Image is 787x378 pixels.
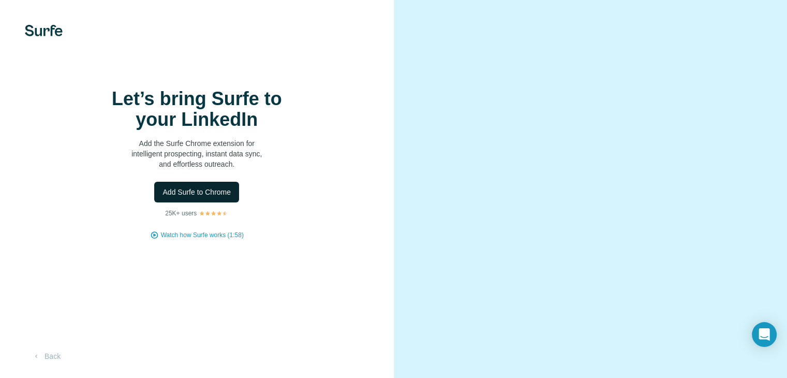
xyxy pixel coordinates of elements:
[154,182,239,202] button: Add Surfe to Chrome
[25,25,63,36] img: Surfe's logo
[165,209,197,218] p: 25K+ users
[199,210,228,216] img: Rating Stars
[161,230,244,240] button: Watch how Surfe works (1:58)
[752,322,777,347] div: Open Intercom Messenger
[93,138,300,169] p: Add the Surfe Chrome extension for intelligent prospecting, instant data sync, and effortless out...
[25,347,68,366] button: Back
[162,187,231,197] span: Add Surfe to Chrome
[93,89,300,130] h1: Let’s bring Surfe to your LinkedIn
